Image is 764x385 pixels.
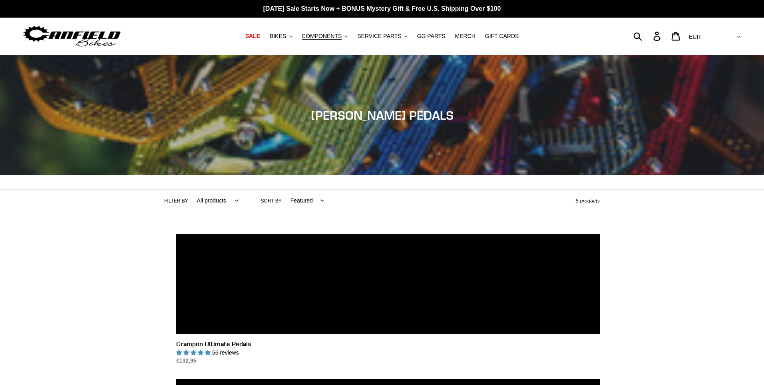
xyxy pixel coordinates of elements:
[575,198,600,204] span: 5 products
[311,108,454,122] span: [PERSON_NAME] PEDALS
[302,33,342,40] span: COMPONENTS
[485,33,519,40] span: GIFT CARDS
[451,31,479,42] a: MERCH
[455,33,476,40] span: MERCH
[298,31,352,42] button: COMPONENTS
[164,197,188,205] label: Filter by
[357,33,401,40] span: SERVICE PARTS
[22,24,122,49] img: Canfield Bikes
[270,33,286,40] span: BIKES
[417,33,446,40] span: GG PARTS
[353,31,411,42] button: SERVICE PARTS
[241,31,264,42] a: SALE
[266,31,296,42] button: BIKES
[261,197,282,205] label: Sort by
[245,33,260,40] span: SALE
[638,27,658,45] input: Search
[481,31,523,42] a: GIFT CARDS
[413,31,450,42] a: GG PARTS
